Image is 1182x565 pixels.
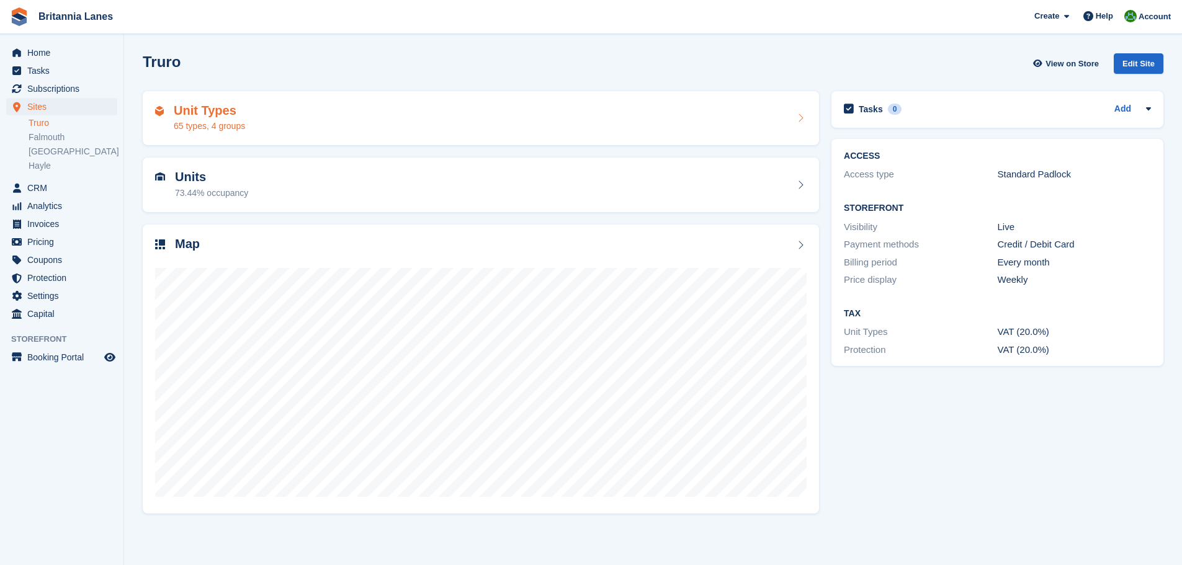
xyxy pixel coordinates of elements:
[6,287,117,305] a: menu
[27,44,102,61] span: Home
[29,160,117,172] a: Hayle
[143,158,819,212] a: Units 73.44% occupancy
[155,239,165,249] img: map-icn-33ee37083ee616e46c38cad1a60f524a97daa1e2b2c8c0bc3eb3415660979fc1.svg
[27,251,102,269] span: Coupons
[1034,10,1059,22] span: Create
[844,151,1151,161] h2: ACCESS
[998,256,1151,270] div: Every month
[27,197,102,215] span: Analytics
[27,80,102,97] span: Subscriptions
[11,333,123,345] span: Storefront
[10,7,29,26] img: stora-icon-8386f47178a22dfd0bd8f6a31ec36ba5ce8667c1dd55bd0f319d3a0aa187defe.svg
[998,167,1151,182] div: Standard Padlock
[859,104,883,115] h2: Tasks
[1114,53,1163,79] a: Edit Site
[29,131,117,143] a: Falmouth
[6,233,117,251] a: menu
[6,269,117,287] a: menu
[844,309,1151,319] h2: Tax
[6,44,117,61] a: menu
[1045,58,1099,70] span: View on Store
[143,91,819,146] a: Unit Types 65 types, 4 groups
[998,238,1151,252] div: Credit / Debit Card
[27,305,102,323] span: Capital
[155,172,165,181] img: unit-icn-7be61d7bf1b0ce9d3e12c5938cc71ed9869f7b940bace4675aadf7bd6d80202e.svg
[175,237,200,251] h2: Map
[6,305,117,323] a: menu
[998,273,1151,287] div: Weekly
[998,325,1151,339] div: VAT (20.0%)
[27,215,102,233] span: Invoices
[6,80,117,97] a: menu
[844,256,997,270] div: Billing period
[155,106,164,116] img: unit-type-icn-2b2737a686de81e16bb02015468b77c625bbabd49415b5ef34ead5e3b44a266d.svg
[6,215,117,233] a: menu
[844,203,1151,213] h2: Storefront
[174,120,245,133] div: 65 types, 4 groups
[29,117,117,129] a: Truro
[1139,11,1171,23] span: Account
[844,238,997,252] div: Payment methods
[6,251,117,269] a: menu
[1124,10,1137,22] img: Matt Lane
[6,98,117,115] a: menu
[844,167,997,182] div: Access type
[1114,53,1163,74] div: Edit Site
[27,269,102,287] span: Protection
[6,62,117,79] a: menu
[27,179,102,197] span: CRM
[34,6,118,27] a: Britannia Lanes
[1031,53,1104,74] a: View on Store
[1096,10,1113,22] span: Help
[844,325,997,339] div: Unit Types
[998,220,1151,234] div: Live
[998,343,1151,357] div: VAT (20.0%)
[27,287,102,305] span: Settings
[174,104,245,118] h2: Unit Types
[143,53,181,70] h2: Truro
[175,170,248,184] h2: Units
[27,349,102,366] span: Booking Portal
[888,104,902,115] div: 0
[844,273,997,287] div: Price display
[6,179,117,197] a: menu
[844,343,997,357] div: Protection
[27,233,102,251] span: Pricing
[844,220,997,234] div: Visibility
[6,197,117,215] a: menu
[27,98,102,115] span: Sites
[27,62,102,79] span: Tasks
[29,146,117,158] a: [GEOGRAPHIC_DATA]
[1114,102,1131,117] a: Add
[175,187,248,200] div: 73.44% occupancy
[6,349,117,366] a: menu
[143,225,819,514] a: Map
[102,350,117,365] a: Preview store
